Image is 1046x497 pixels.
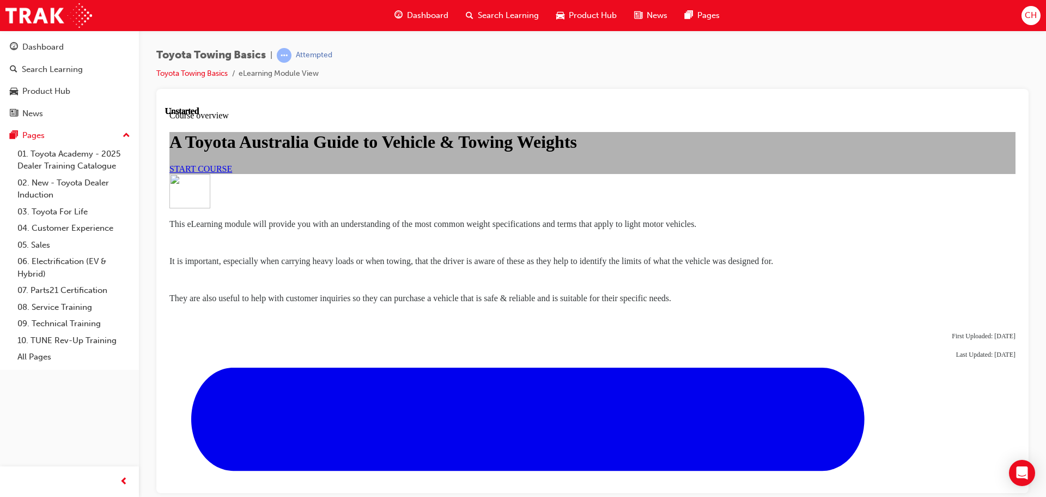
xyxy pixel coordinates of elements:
a: News [4,104,135,124]
span: up-icon [123,129,130,143]
div: News [22,107,43,120]
a: 07. Parts21 Certification [13,282,135,299]
li: eLearning Module View [239,68,319,80]
span: learningRecordVerb_ATTEMPT-icon [277,48,291,63]
h1: A Toyota Australia Guide to Vehicle & Towing Weights [4,26,850,46]
div: Pages [22,129,45,142]
span: They are also useful to help with customer inquiries so they can purchase a vehicle that is safe ... [4,187,506,196]
div: Open Intercom Messenger [1009,460,1035,486]
span: search-icon [466,9,473,22]
a: 02. New - Toyota Dealer Induction [13,175,135,203]
button: CH [1021,6,1041,25]
div: Product Hub [22,85,70,98]
span: prev-icon [120,475,128,489]
span: First Uploaded: [DATE] [787,226,850,233]
a: car-iconProduct Hub [548,4,625,27]
a: search-iconSearch Learning [457,4,548,27]
a: news-iconNews [625,4,676,27]
span: search-icon [10,65,17,75]
span: It is important, especially when carrying heavy loads or when towing, that the driver is aware of... [4,150,608,159]
a: Dashboard [4,37,135,57]
a: Search Learning [4,59,135,80]
span: | [270,49,272,62]
a: 09. Technical Training [13,315,135,332]
span: Toyota Towing Basics [156,49,266,62]
a: 01. Toyota Academy - 2025 Dealer Training Catalogue [13,146,135,175]
span: Course overview [4,4,64,14]
span: Last Updated: [DATE] [791,244,850,252]
span: News [647,9,667,22]
a: All Pages [13,349,135,366]
div: Attempted [296,50,332,61]
div: Search Learning [22,63,83,76]
a: 03. Toyota For Life [13,203,135,220]
a: Toyota Towing Basics [156,69,228,78]
a: pages-iconPages [676,4,728,27]
div: Dashboard [22,41,64,53]
a: 10. TUNE Rev-Up Training [13,332,135,349]
span: Search Learning [478,9,539,22]
span: Pages [697,9,720,22]
a: 06. Electrification (EV & Hybrid) [13,253,135,282]
button: Pages [4,125,135,146]
span: car-icon [556,9,564,22]
a: Product Hub [4,81,135,101]
a: 05. Sales [13,237,135,254]
a: 08. Service Training [13,299,135,316]
span: pages-icon [10,131,18,141]
span: guage-icon [10,43,18,52]
span: This eLearning module will provide you with an understanding of the most common weight specificat... [4,113,531,122]
span: Product Hub [569,9,617,22]
a: guage-iconDashboard [386,4,457,27]
button: DashboardSearch LearningProduct HubNews [4,35,135,125]
a: 04. Customer Experience [13,220,135,237]
a: START COURSE [4,58,67,67]
span: car-icon [10,87,18,97]
img: Trak [5,3,92,28]
span: CH [1025,9,1037,22]
span: guage-icon [394,9,403,22]
span: news-icon [10,109,18,119]
span: pages-icon [685,9,693,22]
span: Dashboard [407,9,448,22]
span: news-icon [634,9,642,22]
